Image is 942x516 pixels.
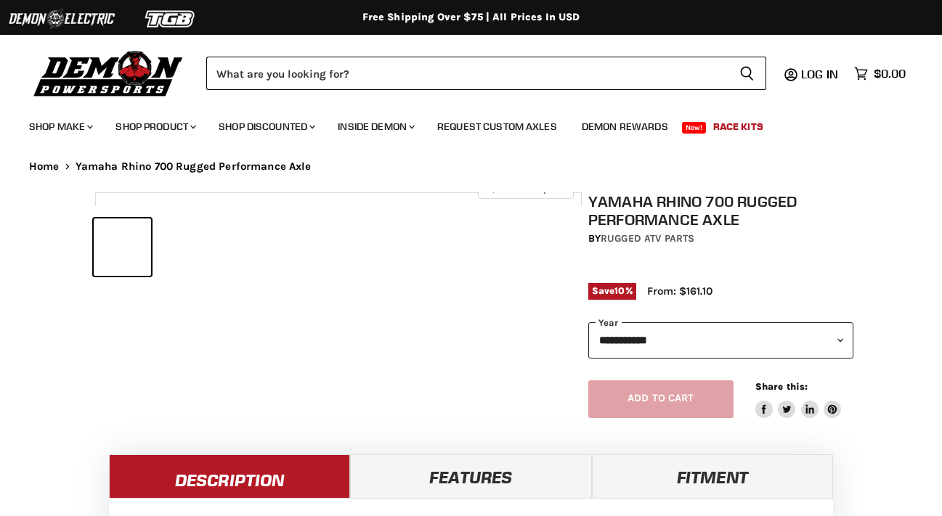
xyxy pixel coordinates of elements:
span: New! [682,122,707,134]
a: Shop Product [105,112,205,142]
span: Save % [588,283,636,299]
img: Demon Electric Logo 2 [7,5,116,33]
a: Fitment [592,454,833,498]
ul: Main menu [18,106,902,142]
a: Shop Discounted [208,112,324,142]
div: by [588,231,853,247]
a: Home [29,160,60,173]
select: year [588,322,853,358]
button: Search [728,57,766,90]
a: Log in [795,67,847,81]
a: Shop Make [18,112,102,142]
span: Share this: [755,381,808,392]
span: Log in [801,67,838,81]
a: Features [350,454,591,498]
button: Yamaha Rhino 700 Rugged Performance Axle thumbnail [155,218,213,276]
img: Demon Powersports [29,47,188,99]
button: Yamaha Rhino 700 Rugged Performance Axle thumbnail [94,218,151,276]
a: Race Kits [702,112,774,142]
a: Demon Rewards [571,112,679,142]
span: From: $161.10 [647,284,712,298]
a: Request Custom Axles [426,112,568,142]
img: TGB Logo 2 [116,5,225,33]
span: Yamaha Rhino 700 Rugged Performance Axle [76,160,312,173]
button: Yamaha Rhino 700 Rugged Performance Axle thumbnail [218,218,275,276]
input: Search [206,57,728,90]
span: Click to expand [485,183,566,194]
aside: Share this: [755,380,842,419]
form: Product [206,57,766,90]
span: 10 [614,285,625,296]
button: Yamaha Rhino 700 Rugged Performance Axle thumbnail [280,218,337,276]
a: Description [109,454,350,498]
a: Rugged ATV Parts [601,232,694,245]
a: $0.00 [847,63,913,84]
h1: Yamaha Rhino 700 Rugged Performance Axle [588,192,853,229]
a: Inside Demon [327,112,423,142]
span: $0.00 [874,67,906,81]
